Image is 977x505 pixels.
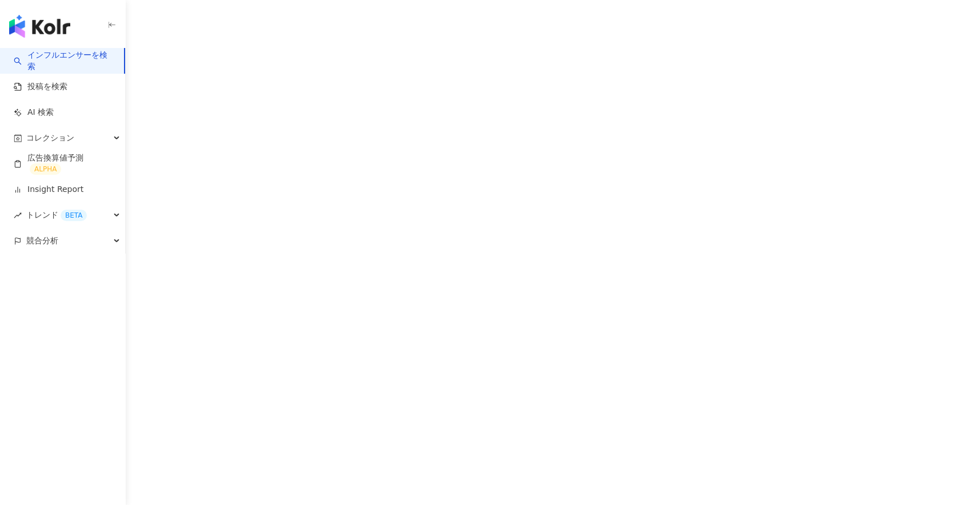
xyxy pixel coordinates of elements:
span: トレンド [26,202,87,228]
a: 投稿を検索 [14,81,67,93]
span: 競合分析 [26,228,58,254]
a: searchインフルエンサーを検索 [14,50,115,72]
a: AI 検索 [14,107,54,118]
a: 広告換算値予測ALPHA [14,153,116,175]
a: Insight Report [14,184,83,195]
span: rise [14,211,22,219]
img: logo [9,15,70,38]
span: コレクション [26,125,74,151]
div: BETA [61,210,87,221]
